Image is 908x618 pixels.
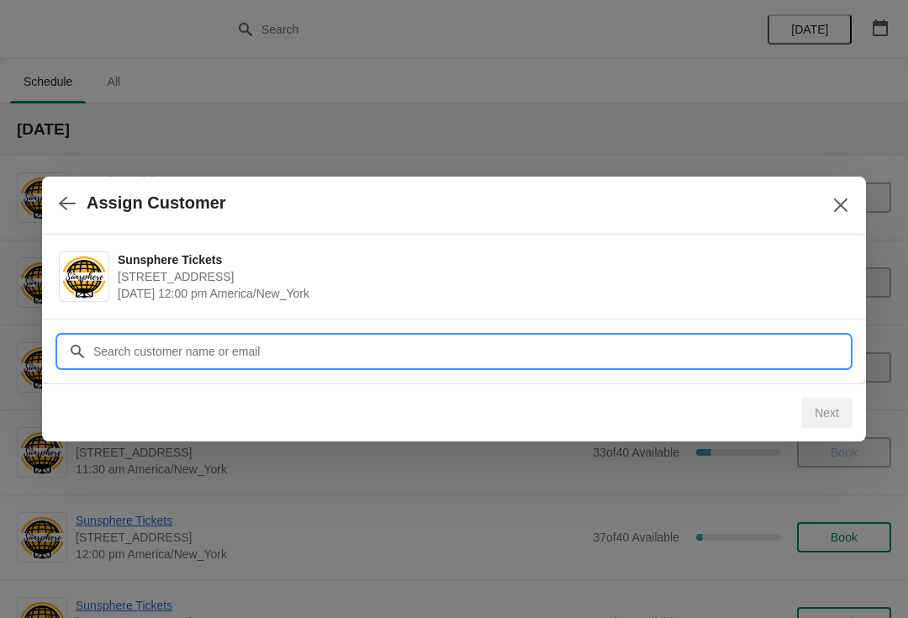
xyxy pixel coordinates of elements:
[118,285,841,302] span: [DATE] 12:00 pm America/New_York
[87,193,226,213] h2: Assign Customer
[118,268,841,285] span: [STREET_ADDRESS]
[92,336,849,367] input: Search customer name or email
[826,190,856,220] button: Close
[118,251,841,268] span: Sunsphere Tickets
[60,254,108,300] img: Sunsphere Tickets | 810 Clinch Avenue, Knoxville, TN, USA | September 15 | 12:00 pm America/New_York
